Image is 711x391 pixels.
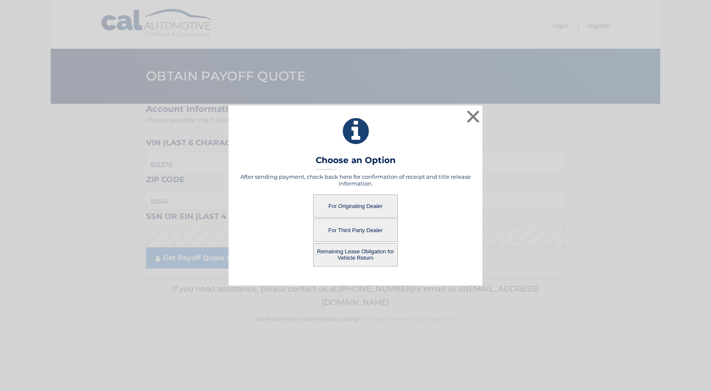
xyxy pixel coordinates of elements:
h5: After sending payment, check back here for confirmation of receipt and title release information. [239,173,472,187]
button: Remaining Lease Obligation for Vehicle Return [313,243,398,266]
button: For Third Party Dealer [313,219,398,242]
h3: Choose an Option [316,155,396,170]
button: × [465,108,482,125]
button: For Originating Dealer [313,194,398,218]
